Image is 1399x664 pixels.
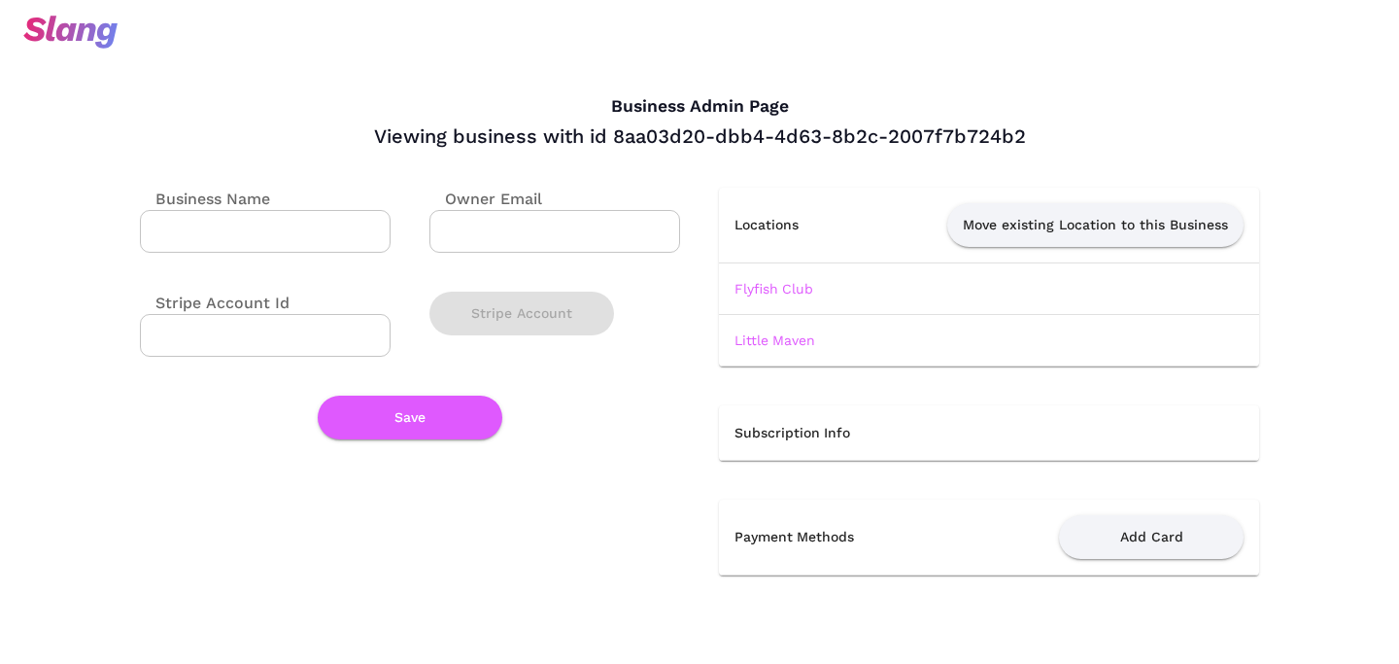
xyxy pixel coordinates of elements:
[734,332,815,348] a: Little Maven
[719,188,840,263] th: Locations
[719,405,1259,461] th: Subscription Info
[140,123,1259,149] div: Viewing business with id 8aa03d20-dbb4-4d63-8b2c-2007f7b724b2
[734,281,813,297] a: Flyfish Club
[429,188,542,210] label: Owner Email
[947,203,1244,247] button: Move existing Location to this Business
[23,16,118,49] img: svg+xml;base64,PHN2ZyB3aWR0aD0iOTciIGhlaWdodD0iMzQiIHZpZXdCb3g9IjAgMCA5NyAzNCIgZmlsbD0ibm9uZSIgeG...
[140,96,1259,118] h4: Business Admin Page
[429,305,614,319] a: Stripe Account
[719,500,941,576] th: Payment Methods
[1059,528,1244,543] a: Add Card
[1059,515,1244,559] button: Add Card
[318,396,502,439] button: Save
[140,292,290,314] label: Stripe Account Id
[140,188,270,210] label: Business Name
